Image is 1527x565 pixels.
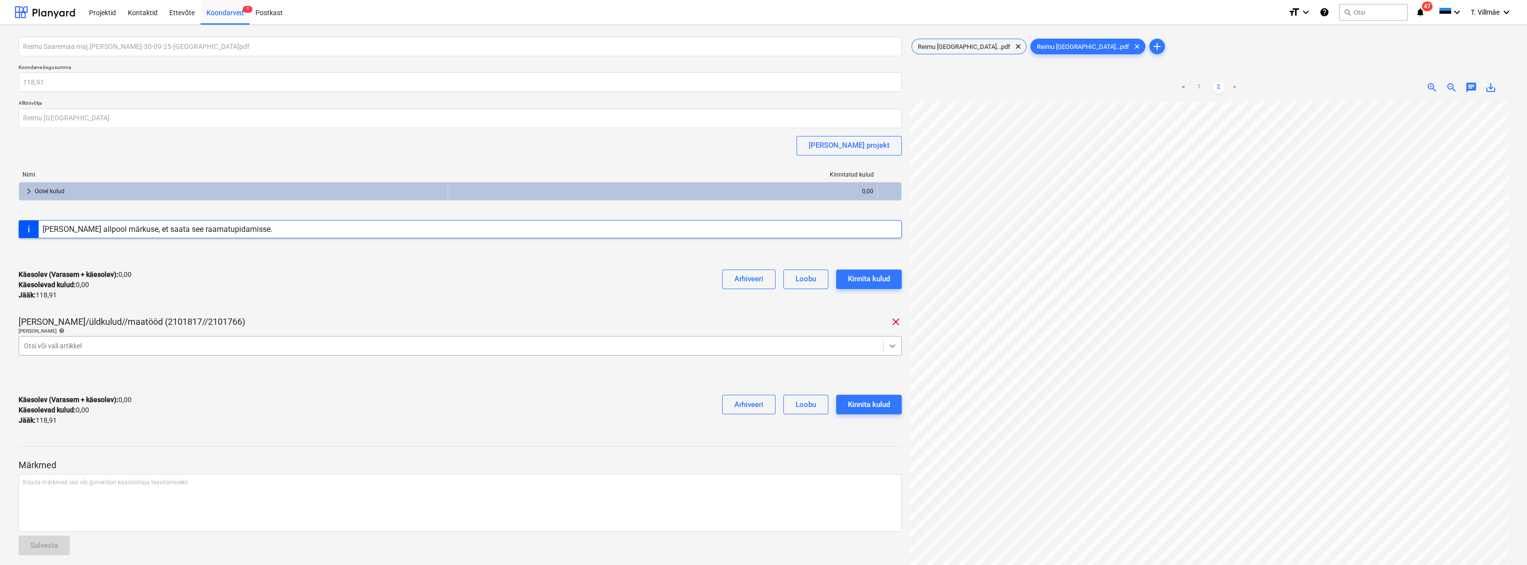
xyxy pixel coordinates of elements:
div: [PERSON_NAME] allpool märkuse, et saata see raamatupidamisse. [43,225,273,234]
button: [PERSON_NAME] projekt [797,136,902,156]
a: Page 1 [1193,82,1205,93]
div: [PERSON_NAME] [19,328,902,334]
span: clear [890,316,902,328]
p: 118,91 [19,290,57,300]
p: Koondarve kogusumma [19,64,902,72]
span: clear [1131,41,1143,52]
button: Kinnita kulud [836,395,902,414]
div: Loobu [796,398,816,411]
input: Koondarve nimi [19,37,902,56]
div: Arhiveeri [734,398,763,411]
span: zoom_in [1426,82,1438,93]
div: Kinnita kulud [848,398,890,411]
p: 0,00 [19,270,132,280]
p: [PERSON_NAME]/üldkulud//maatööd (2101817//2101766) [19,316,245,328]
strong: Käesolevad kulud : [19,281,76,289]
button: Loobu [783,395,828,414]
button: Arhiveeri [722,395,775,414]
span: Reimu [GEOGRAPHIC_DATA]...pdf [1031,43,1135,50]
div: Loobu [796,272,816,285]
span: add [1151,41,1163,52]
p: 0,00 [19,395,132,405]
div: [PERSON_NAME] projekt [809,139,889,152]
input: Koondarve kogusumma [19,72,902,92]
span: chat [1465,82,1477,93]
iframe: Chat Widget [1478,518,1527,565]
p: 0,00 [19,405,89,415]
div: Kinnitatud kulud [448,171,878,178]
div: Reimu [GEOGRAPHIC_DATA]...pdf [912,39,1026,54]
div: Reimu [GEOGRAPHIC_DATA]...pdf [1030,39,1145,54]
strong: Jääk : [19,291,36,299]
span: keyboard_arrow_right [23,185,35,197]
a: Next page [1229,82,1240,93]
span: 1 [243,6,252,13]
div: Ootel kulud [35,183,444,199]
p: 0,00 [19,280,89,290]
strong: Käesolevad kulud : [19,406,76,414]
button: Kinnita kulud [836,270,902,289]
strong: Käesolev (Varasem + käesolev) : [19,271,118,278]
span: zoom_out [1446,82,1458,93]
div: Vestlusvidin [1478,518,1527,565]
a: Previous page [1178,82,1189,93]
button: Loobu [783,270,828,289]
div: Arhiveeri [734,272,763,285]
p: 118,91 [19,415,57,426]
span: save_alt [1485,82,1497,93]
span: Reimu [GEOGRAPHIC_DATA]...pdf [912,43,1016,50]
input: Alltöövõtja [19,109,902,128]
a: Page 2 is your current page [1213,82,1225,93]
div: 0,00 [452,183,873,199]
div: Nimi [19,171,448,178]
strong: Käesolev (Varasem + käesolev) : [19,396,118,404]
span: clear [1012,41,1024,52]
p: Märkmed [19,459,902,471]
strong: Jääk : [19,416,36,424]
span: help [57,328,65,334]
p: Alltöövõtja [19,100,902,108]
div: Kinnita kulud [848,272,890,285]
button: Arhiveeri [722,270,775,289]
